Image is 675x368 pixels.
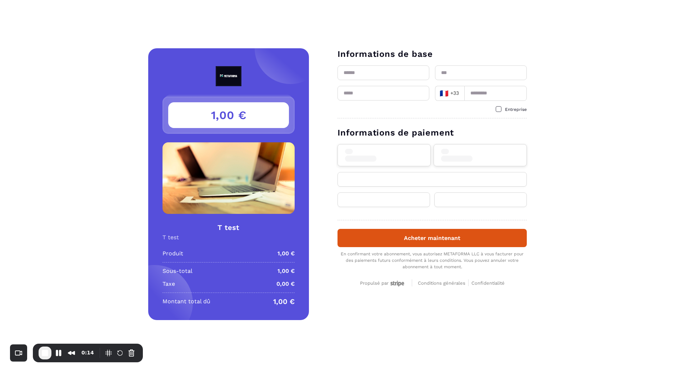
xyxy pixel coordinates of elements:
img: logo [199,66,258,86]
h3: 1,00 € [168,102,289,128]
span: +33 [440,88,460,98]
p: 1,00 € [277,249,295,258]
div: Propulsé par [360,280,406,286]
div: Search for option [435,86,464,101]
div: En confirmant votre abonnement, vous autorisez METAFORMA LLC à vous facturer pour des paiements f... [337,251,527,270]
p: T test [162,234,295,241]
img: Product Image [162,142,295,214]
p: 1,00 € [277,267,295,275]
span: Confidentialité [471,280,505,286]
h3: Informations de base [337,48,527,60]
p: 1,00 € [273,297,295,306]
span: Entreprise [505,107,527,112]
a: Confidentialité [471,279,505,286]
p: 0,00 € [276,280,295,288]
h3: Informations de paiement [337,127,527,138]
span: Conditions générales [418,280,465,286]
button: Acheter maintenant [337,229,527,247]
a: Propulsé par [360,279,406,286]
a: Conditions générales [418,279,469,286]
span: 🇫🇷 [440,88,449,98]
p: Produit [162,249,183,258]
input: Search for option [461,88,462,99]
h4: T test [162,222,295,232]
